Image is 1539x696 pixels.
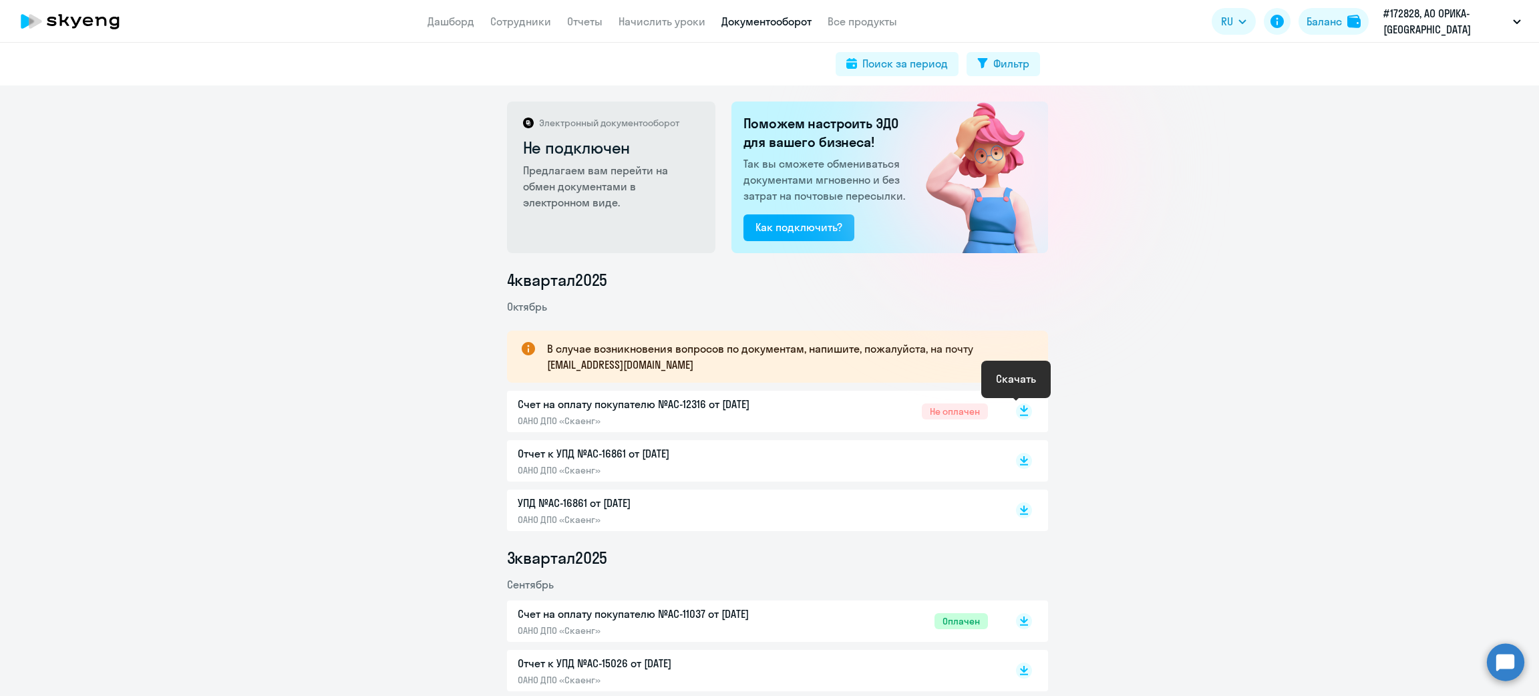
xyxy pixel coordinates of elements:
[518,415,798,427] p: ОАНО ДПО «Скаенг»
[518,655,988,686] a: Отчет к УПД №AC-15026 от [DATE]ОАНО ДПО «Скаенг»
[523,162,701,210] p: Предлагаем вам перейти на обмен документами в электронном виде.
[518,495,988,526] a: УПД №AC-16861 от [DATE]ОАНО ДПО «Скаенг»
[1299,8,1369,35] button: Балансbalance
[518,396,798,412] p: Счет на оплату покупателю №AC-12316 от [DATE]
[993,55,1029,71] div: Фильтр
[518,606,988,637] a: Счет на оплату покупателю №AC-11037 от [DATE]ОАНО ДПО «Скаенг»Оплачен
[490,15,551,28] a: Сотрудники
[507,547,1048,568] li: 3 квартал 2025
[547,341,1024,373] p: В случае возникновения вопросов по документам, напишите, пожалуйста, на почту [EMAIL_ADDRESS][DOM...
[1347,15,1361,28] img: balance
[996,371,1036,387] div: Скачать
[1212,8,1256,35] button: RU
[539,117,679,129] p: Электронный документооборот
[934,613,988,629] span: Оплачен
[567,15,603,28] a: Отчеты
[518,446,798,462] p: Отчет к УПД №AC-16861 от [DATE]
[1307,13,1342,29] div: Баланс
[862,55,948,71] div: Поиск за период
[518,446,988,476] a: Отчет к УПД №AC-16861 от [DATE]ОАНО ДПО «Скаенг»
[507,300,547,313] span: Октябрь
[898,102,1048,253] img: not_connected
[518,396,988,427] a: Счет на оплату покупателю №AC-12316 от [DATE]ОАНО ДПО «Скаенг»Не оплачен
[721,15,812,28] a: Документооборот
[755,219,842,235] div: Как подключить?
[619,15,705,28] a: Начислить уроки
[1377,5,1528,37] button: #172828, АО ОРИКА-[GEOGRAPHIC_DATA]
[828,15,897,28] a: Все продукты
[743,156,909,204] p: Так вы сможете обмениваться документами мгновенно и без затрат на почтовые пересылки.
[427,15,474,28] a: Дашборд
[518,655,798,671] p: Отчет к УПД №AC-15026 от [DATE]
[518,674,798,686] p: ОАНО ДПО «Скаенг»
[743,114,909,152] h2: Поможем настроить ЭДО для вашего бизнеса!
[523,137,701,158] h2: Не подключен
[1383,5,1508,37] p: #172828, АО ОРИКА-[GEOGRAPHIC_DATA]
[922,403,988,419] span: Не оплачен
[507,269,1048,291] li: 4 квартал 2025
[518,625,798,637] p: ОАНО ДПО «Скаенг»
[967,52,1040,76] button: Фильтр
[518,514,798,526] p: ОАНО ДПО «Скаенг»
[518,495,798,511] p: УПД №AC-16861 от [DATE]
[518,606,798,622] p: Счет на оплату покупателю №AC-11037 от [DATE]
[1221,13,1233,29] span: RU
[836,52,959,76] button: Поиск за период
[518,464,798,476] p: ОАНО ДПО «Скаенг»
[507,578,554,591] span: Сентябрь
[743,214,854,241] button: Как подключить?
